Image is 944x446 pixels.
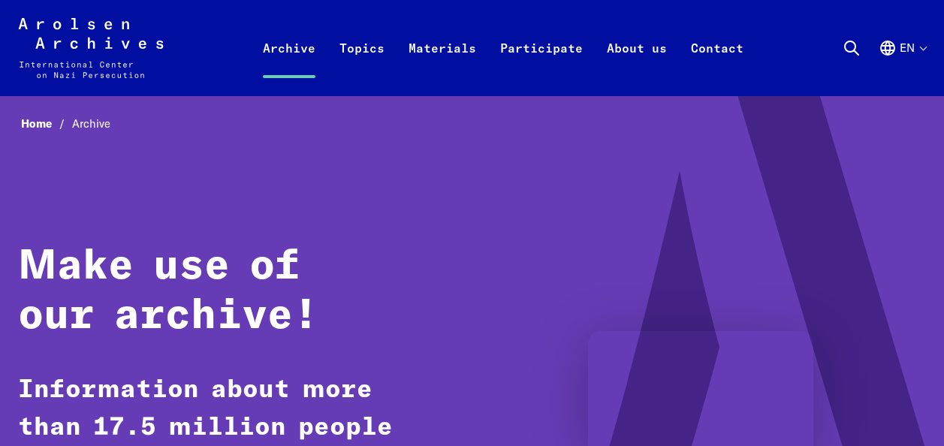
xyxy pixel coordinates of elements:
[879,39,926,93] button: English, language selection
[595,36,679,96] a: About us
[18,242,446,342] h1: Make use of our archive!
[18,113,926,135] nav: Breadcrumb
[21,116,72,131] a: Home
[72,116,110,131] span: Archive
[397,36,488,96] a: Materials
[679,36,756,96] a: Contact
[251,36,327,96] a: Archive
[251,18,756,78] nav: Primary
[488,36,595,96] a: Participate
[327,36,397,96] a: Topics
